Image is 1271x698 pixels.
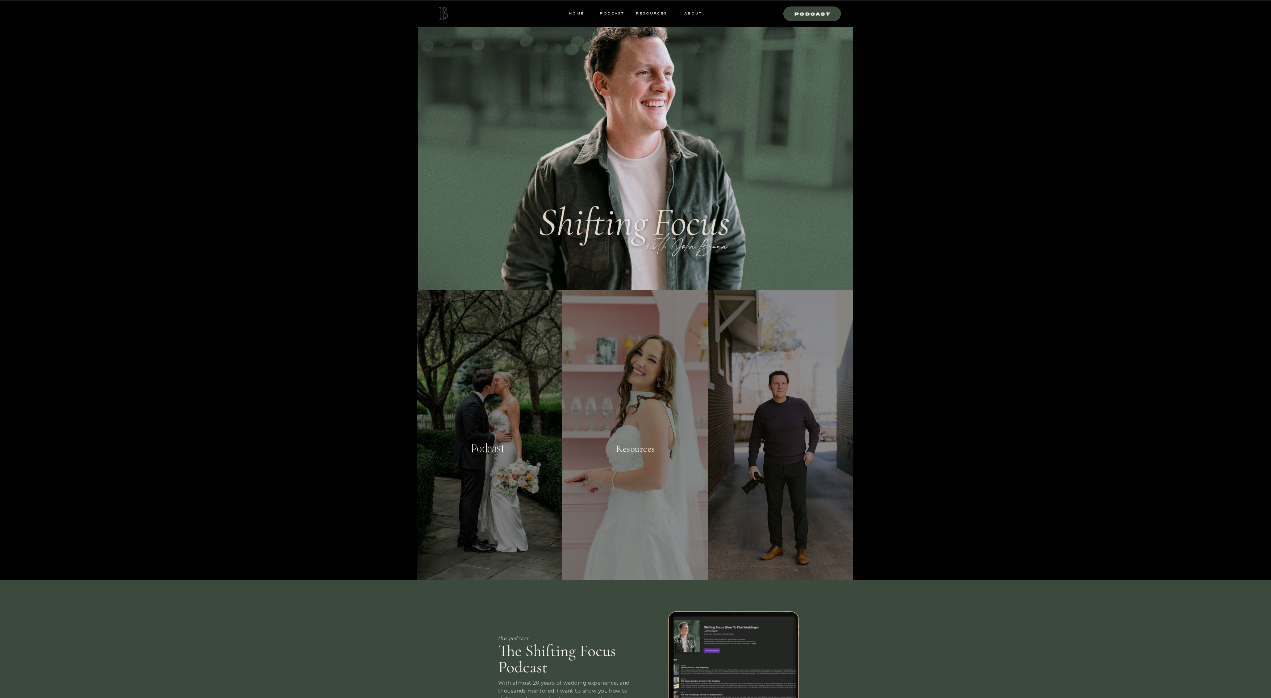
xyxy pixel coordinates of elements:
a: HOME [569,10,584,17]
p: The Shifting Focus Podcast [498,643,636,661]
a: Podcast [598,10,626,17]
a: Podcast [788,10,837,17]
p: the podcast [498,635,636,641]
a: ABOUT [684,10,702,17]
a: Resources [596,442,675,470]
a: resources [633,10,667,17]
a: Podcast [450,442,526,470]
